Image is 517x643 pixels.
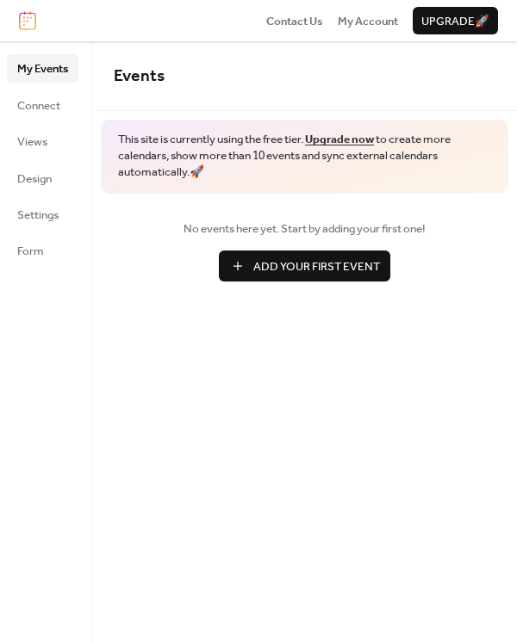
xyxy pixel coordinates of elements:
[219,250,390,281] button: Add Your First Event
[7,164,78,192] a: Design
[266,13,323,30] span: Contact Us
[413,7,498,34] button: Upgrade🚀
[421,13,489,30] span: Upgrade 🚀
[7,237,78,264] a: Form
[19,11,36,30] img: logo
[114,220,495,238] span: No events here yet. Start by adding your first one!
[17,243,44,260] span: Form
[114,250,495,281] a: Add Your First Event
[114,60,165,92] span: Events
[17,60,68,77] span: My Events
[338,13,398,30] span: My Account
[17,207,59,224] span: Settings
[305,128,374,151] a: Upgrade now
[17,97,60,114] span: Connect
[266,12,323,29] a: Contact Us
[17,133,47,151] span: Views
[253,258,380,275] span: Add Your First Event
[338,12,398,29] a: My Account
[17,170,52,188] span: Design
[7,201,78,228] a: Settings
[118,132,491,181] span: This site is currently using the free tier. to create more calendars, show more than 10 events an...
[7,54,78,82] a: My Events
[7,127,78,155] a: Views
[7,91,78,119] a: Connect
